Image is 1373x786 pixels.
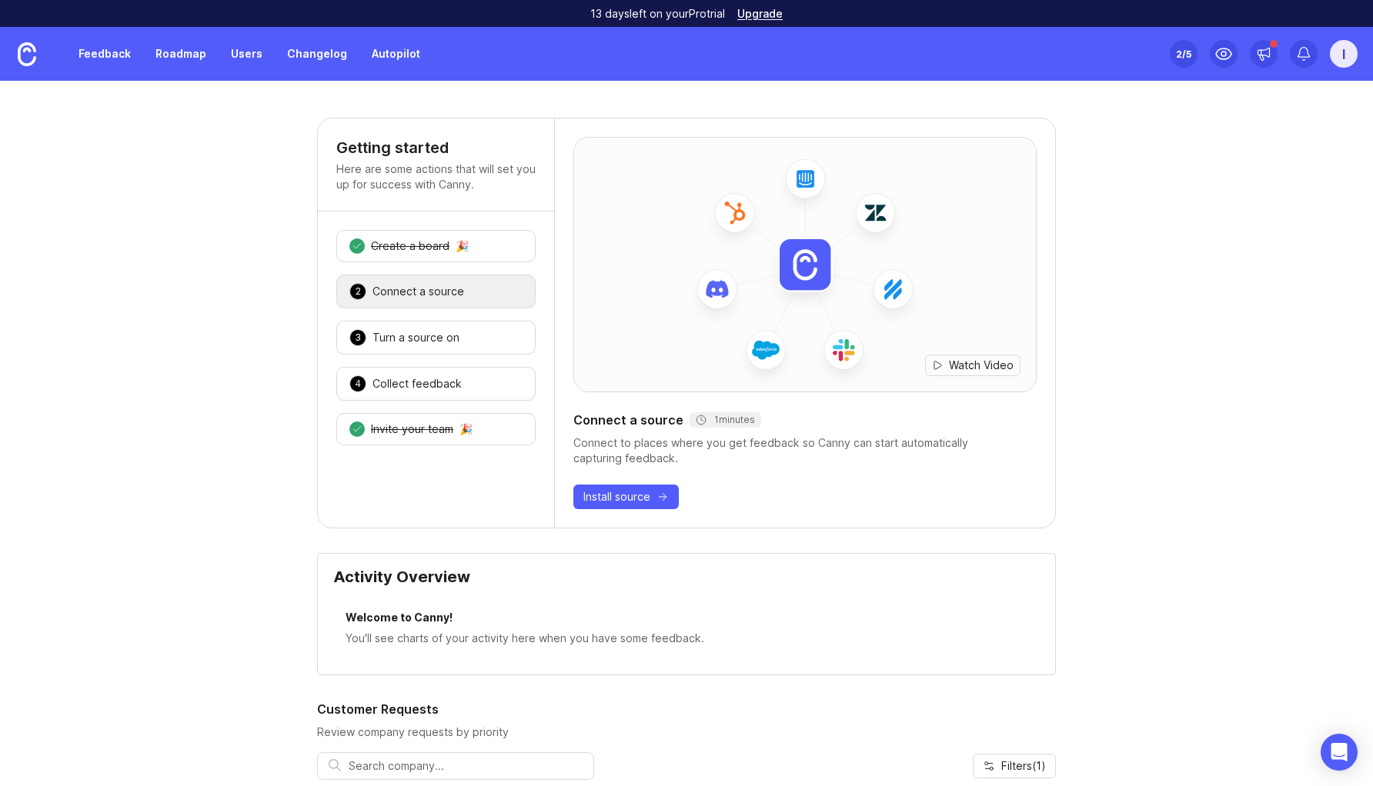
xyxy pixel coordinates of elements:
div: Turn a source on [372,330,459,345]
div: Connect a source [372,284,464,299]
div: 1 minutes [696,414,755,426]
a: Changelog [278,40,356,68]
div: Welcome to Canny! [346,609,1027,630]
button: I [1330,40,1358,68]
img: installed-source-hero-8cc2ac6e746a3ed68ab1d0118ebd9805.png [574,126,1036,403]
div: 3 [349,329,366,346]
input: Search company... [349,758,583,774]
div: Invite your team [371,421,453,437]
h4: Getting started [336,137,536,158]
p: Review company requests by priority [317,724,1056,740]
div: 2 [349,283,366,300]
div: Open Intercom Messenger [1321,734,1358,771]
a: Users [222,40,272,68]
button: Filters(1) [973,754,1056,778]
a: Upgrade [737,8,783,19]
button: 2/5 [1170,40,1198,68]
div: 🎉 [456,241,469,251]
div: You'll see charts of your activity here when you have some feedback. [346,630,1027,647]
div: 2 /5 [1176,43,1191,65]
span: Filters [1001,758,1046,774]
img: Canny Home [18,42,36,66]
div: 🎉 [459,424,473,435]
p: Here are some actions that will set you up for success with Canny. [336,162,536,192]
div: Activity Overview [333,569,1040,597]
span: Watch Video [949,358,1014,373]
button: Watch Video [925,355,1021,376]
p: 13 days left on your Pro trial [590,6,725,22]
a: Autopilot [362,40,429,68]
span: Install source [583,489,650,505]
a: Feedback [69,40,140,68]
span: ( 1 ) [1032,759,1046,772]
button: Install source [573,485,679,509]
div: Connect to places where you get feedback so Canny can start automatically capturing feedback. [573,435,1037,466]
div: Connect a source [573,411,1037,429]
div: Create a board [371,238,449,254]
a: Roadmap [146,40,215,68]
h2: Customer Requests [317,700,1056,718]
div: Collect feedback [372,376,462,391]
div: 4 [349,375,366,392]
